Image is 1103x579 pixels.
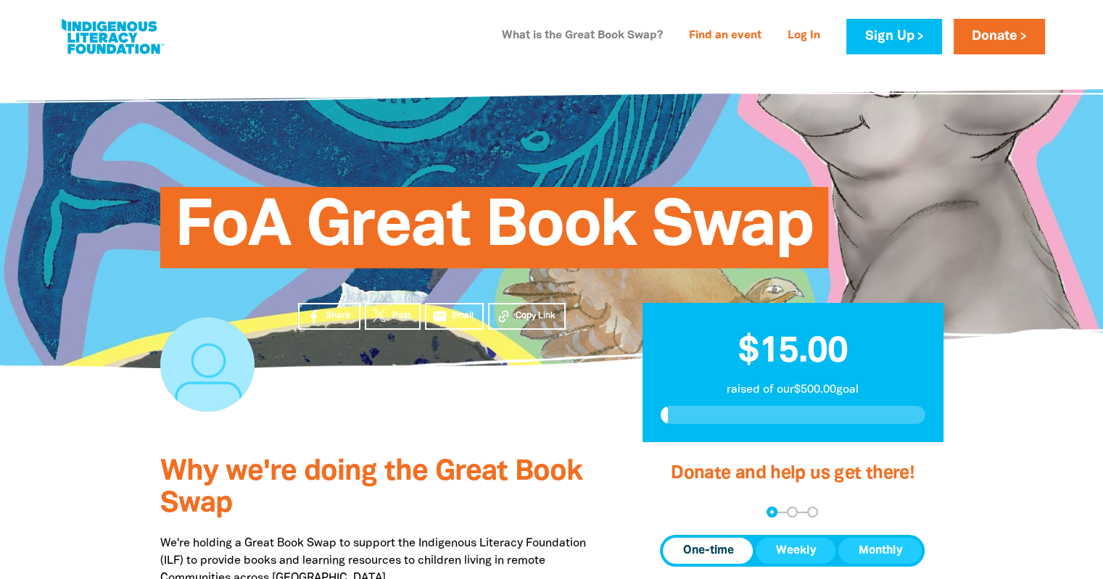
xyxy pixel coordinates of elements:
[425,303,484,330] a: emailEmail
[660,535,925,567] div: Donation frequency
[838,538,922,564] button: Monthly
[493,25,672,48] a: What is the Great Book Swap?
[738,336,848,369] span: $15.00
[298,303,360,330] a: Share
[858,542,902,559] span: Monthly
[846,19,941,54] a: Sign Up
[954,19,1045,54] a: Donate
[671,465,914,482] span: Donate and help us get there!
[756,538,835,564] button: Weekly
[432,309,447,324] i: email
[516,309,555,322] span: Copy Link
[787,507,798,517] button: Navigate to step 2 of 3 to enter your details
[488,303,566,330] button: Copy Link
[663,538,753,564] button: One-time
[392,309,410,322] span: Post
[365,303,421,330] a: Post
[661,381,925,399] p: raised of our $500.00 goal
[326,309,350,322] span: Share
[779,25,829,48] a: Log In
[807,507,818,517] button: Navigate to step 3 of 3 to enter your payment details
[452,309,474,322] span: Email
[680,25,770,48] a: Find an event
[767,507,777,517] button: Navigate to step 1 of 3 to enter your donation amount
[682,542,733,559] span: One-time
[775,542,816,559] span: Weekly
[175,198,814,268] span: FoA Great Book Swap
[160,459,582,517] span: Why we're doing the Great Book Swap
